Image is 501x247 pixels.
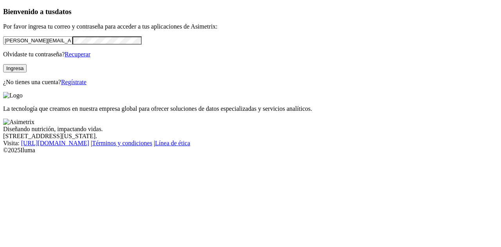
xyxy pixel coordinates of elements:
[92,140,152,146] a: Términos y condiciones
[65,51,90,58] a: Recuperar
[61,79,87,85] a: Regístrate
[155,140,190,146] a: Línea de ética
[3,147,498,154] div: © 2025 Iluma
[55,7,72,16] span: datos
[3,79,498,86] p: ¿No tienes una cuenta?
[3,119,34,126] img: Asimetrix
[3,140,498,147] div: Visita : | |
[3,126,498,133] div: Diseñando nutrición, impactando vidas.
[3,105,498,112] p: La tecnología que creamos en nuestra empresa global para ofrecer soluciones de datos especializad...
[3,23,498,30] p: Por favor ingresa tu correo y contraseña para acceder a tus aplicaciones de Asimetrix:
[3,51,498,58] p: Olvidaste tu contraseña?
[3,64,27,72] button: Ingresa
[3,36,72,45] input: Tu correo
[3,7,498,16] h3: Bienvenido a tus
[3,92,23,99] img: Logo
[3,133,498,140] div: [STREET_ADDRESS][US_STATE].
[21,140,89,146] a: [URL][DOMAIN_NAME]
